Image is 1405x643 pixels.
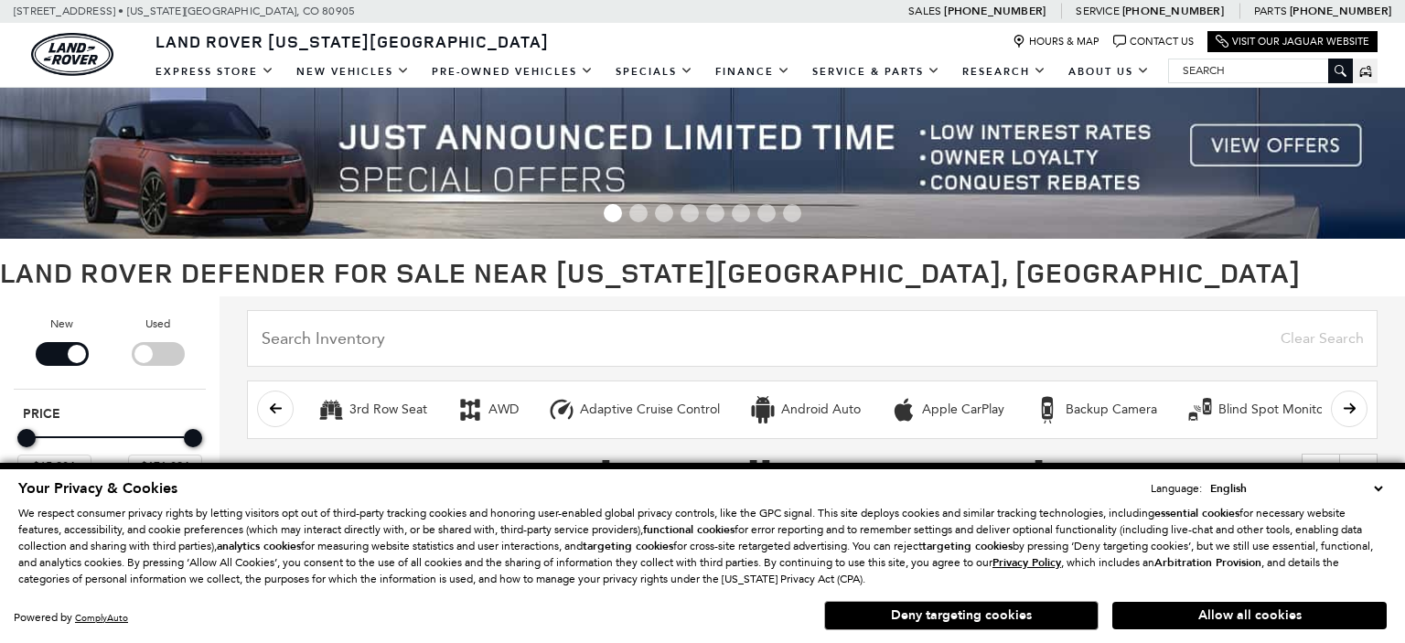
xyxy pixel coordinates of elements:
[1113,35,1194,48] a: Contact Us
[681,204,699,222] span: Go to slide 4
[1151,483,1202,494] div: Language:
[446,391,529,429] button: AWDAWD
[922,402,1004,418] div: Apple CarPlay
[781,402,861,418] div: Android Auto
[922,539,1013,553] strong: targeting cookies
[732,204,750,222] span: Go to slide 6
[18,505,1387,587] p: We respect consumer privacy rights by letting visitors opt out of third-party tracking cookies an...
[247,310,1378,367] input: Search Inventory
[421,56,605,88] a: Pre-Owned Vehicles
[14,5,355,17] a: [STREET_ADDRESS] • [US_STATE][GEOGRAPHIC_DATA], CO 80905
[247,453,1052,527] span: 17 Vehicles for Sale in [US_STATE][GEOGRAPHIC_DATA], [GEOGRAPHIC_DATA]
[145,315,170,333] label: Used
[1066,402,1157,418] div: Backup Camera
[783,204,801,222] span: Go to slide 8
[1112,602,1387,629] button: Allow all cookies
[14,315,206,389] div: Filter by Vehicle Type
[643,522,735,537] strong: functional cookies
[145,56,1161,88] nav: Main Navigation
[307,391,437,429] button: 3rd Row Seat3rd Row Seat
[739,391,871,429] button: Android AutoAndroid Auto
[17,423,202,478] div: Price
[17,429,36,447] div: Minimum Price
[1057,56,1161,88] a: About Us
[31,33,113,76] img: Land Rover
[1154,555,1261,570] strong: Arbitration Provision
[23,406,197,423] h5: Price
[908,5,941,17] span: Sales
[14,612,128,624] div: Powered by
[17,455,91,478] input: Minimum
[880,391,1014,429] button: Apple CarPlayApple CarPlay
[757,204,776,222] span: Go to slide 7
[1331,391,1367,427] button: scroll right
[1076,5,1119,17] span: Service
[488,402,519,418] div: AWD
[706,204,724,222] span: Go to slide 5
[156,30,549,52] span: Land Rover [US_STATE][GEOGRAPHIC_DATA]
[824,601,1099,630] button: Deny targeting cookies
[749,396,777,423] div: Android Auto
[655,204,673,222] span: Go to slide 3
[456,396,484,423] div: AWD
[1206,479,1387,498] select: Language Select
[583,539,673,553] strong: targeting cookies
[801,56,951,88] a: Service & Parts
[1186,396,1214,423] div: Blind Spot Monitor
[548,396,575,423] div: Adaptive Cruise Control
[1290,4,1391,18] a: [PHONE_NUMBER]
[890,396,917,423] div: Apple CarPlay
[1154,506,1239,520] strong: essential cookies
[317,396,345,423] div: 3rd Row Seat
[217,539,301,553] strong: analytics cookies
[538,391,730,429] button: Adaptive Cruise ControlAdaptive Cruise Control
[951,56,1057,88] a: Research
[992,555,1061,570] u: Privacy Policy
[50,315,73,333] label: New
[629,204,648,222] span: Go to slide 2
[184,429,202,447] div: Maximum Price
[604,204,622,222] span: Go to slide 1
[145,56,285,88] a: EXPRESS STORE
[1034,396,1061,423] div: Backup Camera
[704,56,801,88] a: Finance
[128,455,202,478] input: Maximum
[580,402,720,418] div: Adaptive Cruise Control
[257,391,294,427] button: scroll left
[18,478,177,498] span: Your Privacy & Cookies
[145,30,560,52] a: Land Rover [US_STATE][GEOGRAPHIC_DATA]
[31,33,113,76] a: land-rover
[75,612,128,624] a: ComplyAuto
[1013,35,1099,48] a: Hours & Map
[1024,391,1167,429] button: Backup CameraBackup Camera
[1254,5,1287,17] span: Parts
[1176,391,1338,429] button: Blind Spot MonitorBlind Spot Monitor
[992,556,1061,569] a: Privacy Policy
[1122,4,1224,18] a: [PHONE_NUMBER]
[1218,402,1328,418] div: Blind Spot Monitor
[944,4,1046,18] a: [PHONE_NUMBER]
[1169,59,1352,81] input: Search
[1216,35,1369,48] a: Visit Our Jaguar Website
[285,56,421,88] a: New Vehicles
[605,56,704,88] a: Specials
[349,402,427,418] div: 3rd Row Seat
